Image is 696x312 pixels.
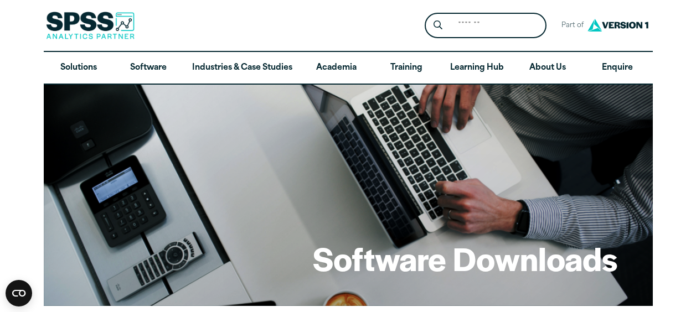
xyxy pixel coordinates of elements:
[555,18,585,34] span: Part of
[46,12,135,39] img: SPSS Analytics Partner
[44,52,653,84] nav: Desktop version of site main menu
[425,13,547,39] form: Site Header Search Form
[44,52,114,84] a: Solutions
[6,280,32,306] button: Open CMP widget
[585,15,651,35] img: Version1 Logo
[582,52,652,84] a: Enquire
[427,15,448,36] button: Search magnifying glass icon
[114,52,183,84] a: Software
[441,52,513,84] a: Learning Hub
[434,20,442,30] svg: Search magnifying glass icon
[183,52,301,84] a: Industries & Case Studies
[371,52,441,84] a: Training
[301,52,371,84] a: Academia
[313,237,617,280] h1: Software Downloads
[513,52,582,84] a: About Us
